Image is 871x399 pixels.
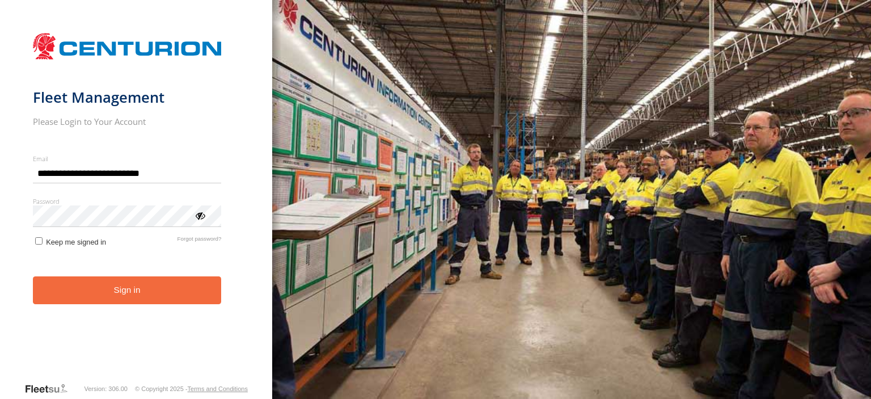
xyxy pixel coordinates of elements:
h2: Please Login to Your Account [33,116,222,127]
a: Terms and Conditions [188,385,248,392]
img: Centurion Transport [33,32,222,61]
label: Email [33,154,222,163]
a: Forgot password? [177,236,222,246]
label: Password [33,197,222,205]
div: © Copyright 2025 - [135,385,248,392]
div: ViewPassword [194,209,205,221]
form: main [33,27,240,382]
button: Sign in [33,276,222,304]
span: Keep me signed in [46,238,106,246]
input: Keep me signed in [35,237,43,245]
h1: Fleet Management [33,88,222,107]
a: Visit our Website [24,383,77,394]
div: Version: 306.00 [84,385,128,392]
